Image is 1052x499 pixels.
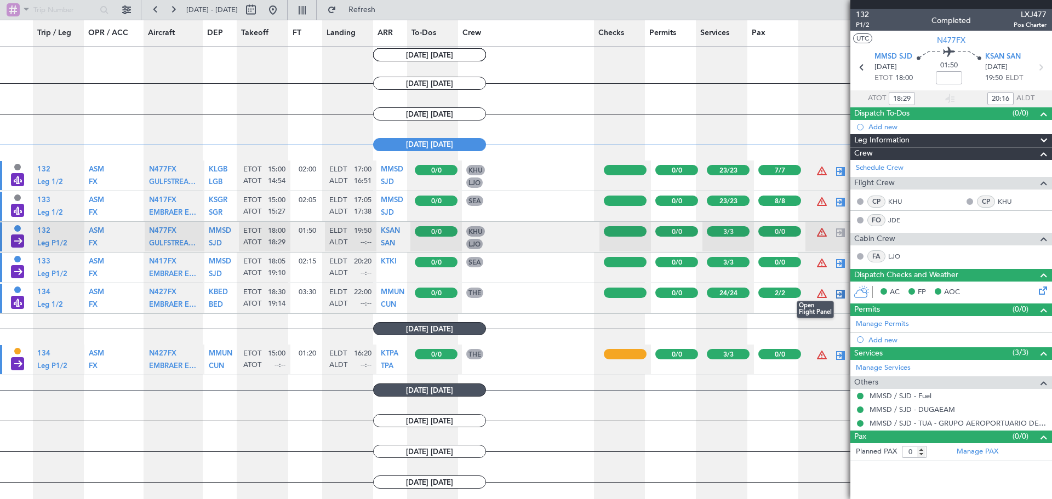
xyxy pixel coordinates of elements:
[89,363,98,370] span: FX
[381,197,403,204] span: MMSD
[243,288,261,297] span: ETOT
[322,1,388,19] button: Refresh
[209,292,228,299] a: KBED
[268,257,285,267] span: 18:05
[89,289,104,296] span: ASM
[329,196,347,205] span: ELDT
[89,179,98,186] span: FX
[854,147,873,160] span: Crew
[89,273,98,280] a: FX
[149,169,176,176] a: N477FX
[209,350,232,357] span: MMUN
[381,169,403,176] a: MMSD
[381,179,394,186] span: SJD
[89,243,98,250] a: FX
[37,301,63,308] span: Leg 1/2
[381,200,403,207] a: MMSD
[381,353,398,360] a: KTPA
[149,365,200,372] a: EMBRAER EMB-545 Praetor 500
[888,215,913,225] a: JDE
[209,231,231,238] a: MMSD
[37,212,63,219] a: Leg 1/2
[985,62,1008,73] span: [DATE]
[381,166,403,173] span: MMSD
[329,257,347,267] span: ELDT
[243,176,261,186] span: ATOT
[856,9,869,20] span: 132
[37,271,67,278] span: Leg P1/2
[37,363,67,370] span: Leg P1/2
[89,231,104,238] a: ASM
[373,383,486,397] span: [DATE] [DATE]
[89,197,104,204] span: ASM
[381,258,397,265] span: KTKI
[373,475,486,489] span: [DATE] [DATE]
[797,301,834,318] span: Open Flight Panel
[209,227,231,234] span: MMSD
[329,207,347,217] span: ALDT
[209,353,232,360] a: MMUN
[243,299,261,309] span: ATOT
[299,226,316,236] span: 01:50
[37,166,50,173] span: 132
[931,15,971,26] div: Completed
[1014,9,1047,20] span: LXJ477
[868,335,1047,345] div: Add new
[37,350,50,357] span: 134
[1014,20,1047,30] span: Pos Charter
[868,93,886,104] span: ATOT
[148,27,175,39] span: Aircraft
[381,292,404,299] a: MMUN
[874,62,897,73] span: [DATE]
[867,250,885,262] div: FA
[381,365,393,372] a: TPA
[37,179,63,186] span: Leg 1/2
[700,27,729,39] span: Services
[268,349,285,359] span: 15:00
[895,73,913,84] span: 18:00
[243,268,261,278] span: ATOT
[854,376,878,389] span: Others
[37,200,50,207] a: 133
[268,196,285,205] span: 15:00
[381,289,404,296] span: MMUN
[149,212,200,219] a: EMBRAER EMB-545 Praetor 500
[354,349,371,359] span: 16:20
[209,363,224,370] span: CUN
[856,446,897,457] label: Planned PAX
[149,197,176,204] span: N417FX
[977,196,995,208] div: CP
[854,134,910,147] span: Leg Information
[149,209,258,216] span: EMBRAER EMB-545 Praetor 500
[853,33,872,43] button: UTC
[361,360,371,370] span: --:--
[241,27,268,39] span: Takeoff
[987,92,1014,105] input: --:--
[268,299,285,309] span: 19:14
[854,177,895,190] span: Flight Crew
[149,231,176,238] a: N477FX
[149,200,176,207] a: N417FX
[299,287,316,297] span: 03:30
[243,196,261,205] span: ETOT
[867,214,885,226] div: FO
[243,207,261,217] span: ATOT
[329,165,347,175] span: ELDT
[207,27,223,39] span: DEP
[209,289,228,296] span: KBED
[462,27,481,39] span: Crew
[381,212,394,219] a: SJD
[209,209,222,216] span: SGR
[1013,303,1028,315] span: (0/0)
[381,227,400,234] span: KSAN
[354,226,371,236] span: 19:50
[888,251,913,261] a: LJO
[209,261,231,268] a: MMSD
[209,304,223,311] a: BED
[89,304,98,311] a: FX
[149,243,200,250] a: GULFSTREAM AEROSPACE G-4 Gulfstream G400
[381,350,398,357] span: KTPA
[378,27,393,39] span: ARR
[381,181,394,188] a: SJD
[268,268,285,278] span: 19:10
